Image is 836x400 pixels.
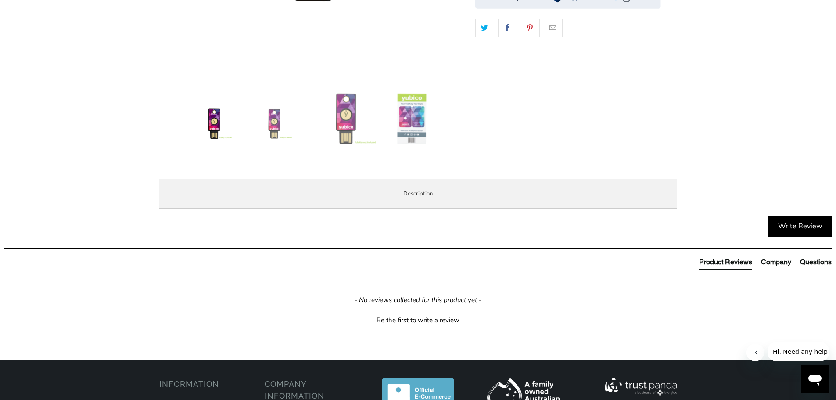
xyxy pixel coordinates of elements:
a: Share this on Pinterest [521,19,540,37]
div: Write Review [768,216,832,238]
img: YubiStyle Cover (Diamond Prism) - Trust Panda [315,93,377,144]
div: Product Reviews [699,257,752,267]
a: Share this on Twitter [475,19,494,37]
div: Be the first to write a review [377,316,459,325]
span: Hi. Need any help? [5,6,63,13]
iframe: Close message [746,344,764,361]
img: YubiStyle Cover (Diamond Prism) - Trust Panda [381,93,442,144]
label: Description [159,179,677,209]
img: YubiStyle Cover (Diamond Prism) - Trust Panda [249,93,311,155]
div: Company [761,257,791,267]
iframe: Message from company [768,342,829,361]
em: - No reviews collected for this product yet - [355,295,481,305]
div: Be the first to write a review [4,314,832,325]
div: Reviews Tabs [699,257,832,275]
a: Share this on Facebook [498,19,517,37]
iframe: Reviews Widget [475,53,677,82]
img: YubiStyle Cover (Diamond Prism) - Trust Panda [183,93,245,155]
iframe: Button to launch messaging window [801,365,829,393]
a: Email this to a friend [544,19,563,37]
div: Questions [800,257,832,267]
